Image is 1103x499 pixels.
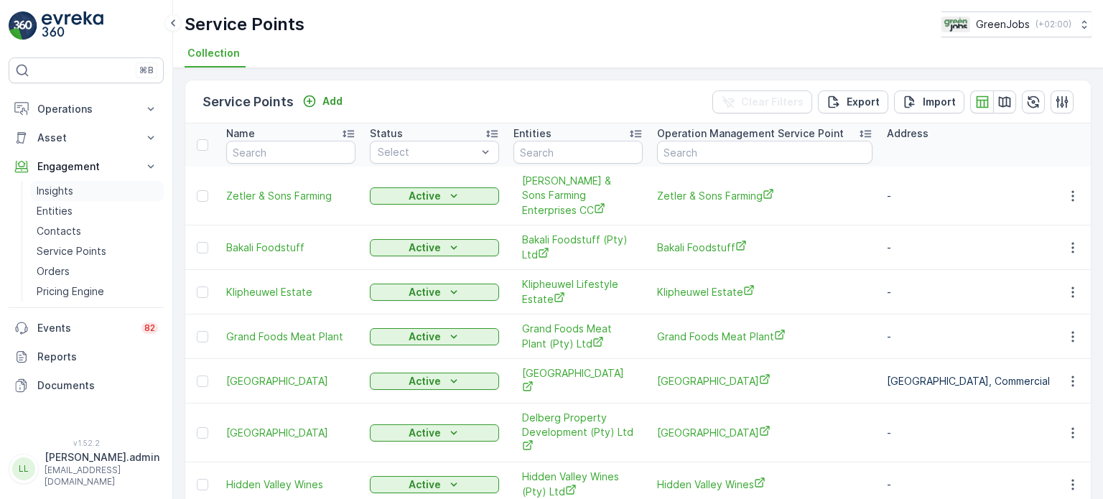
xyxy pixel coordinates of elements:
a: Grand Foods Meat Plant (Pty) Ltd [522,322,634,351]
a: Grand Foods Meat Plant [657,329,872,344]
a: Klipheuwel Estate [657,284,872,299]
div: Toggle Row Selected [197,190,208,202]
div: Toggle Row Selected [197,479,208,490]
p: [EMAIL_ADDRESS][DOMAIN_NAME] [45,465,159,488]
a: Zetler & Sons Farming [657,188,872,203]
a: Klipheuwel Lifestyle Estate [522,277,634,307]
p: Events [37,321,133,335]
button: GreenJobs(+02:00) [941,11,1092,37]
a: Orders [31,261,164,281]
p: Active [409,189,441,203]
p: Address [887,126,929,141]
p: Insights [37,184,73,198]
div: Toggle Row Selected [197,242,208,253]
div: Toggle Row Selected [197,376,208,387]
p: Select [378,145,477,159]
button: Active [370,328,499,345]
p: Service Points [185,13,304,36]
p: Service Points [37,244,106,258]
a: Hidden Valley Wines [226,477,355,492]
p: Entities [513,126,551,141]
a: Grand Foods Meat Plant [226,330,355,344]
a: Delberg Property Development (Pty) Ltd [522,411,634,454]
div: LL [12,457,35,480]
p: Asset [37,131,135,145]
button: Import [894,90,964,113]
p: Active [409,477,441,492]
p: Operations [37,102,135,116]
a: Zetler & Sons Farming [226,189,355,203]
p: Service Points [203,92,294,112]
input: Search [513,141,643,164]
button: Active [370,187,499,205]
a: Bakali Foodstuff (Pty) Ltd [522,233,634,262]
span: [PERSON_NAME] & Sons Farming Enterprises CC [522,174,634,218]
img: Green_Jobs_Logo.png [941,17,970,32]
a: Ellis Park [522,366,634,396]
button: Active [370,476,499,493]
div: Toggle Row Selected [197,427,208,439]
p: Export [847,95,880,109]
p: [PERSON_NAME].admin [45,450,159,465]
div: Toggle Row Selected [197,286,208,298]
a: Documents [9,371,164,400]
a: Queens Gardens [657,425,872,440]
p: GreenJobs [976,17,1030,32]
p: ⌘B [139,65,154,76]
button: Active [370,373,499,390]
span: [GEOGRAPHIC_DATA] [657,373,872,388]
a: Hidden Valley Wines (Pty) Ltd [522,470,634,499]
p: Pricing Engine [37,284,104,299]
a: Contacts [31,221,164,241]
span: [GEOGRAPHIC_DATA] [226,374,355,388]
a: Pricing Engine [31,281,164,302]
a: Reports [9,342,164,371]
button: Add [297,93,348,110]
span: [GEOGRAPHIC_DATA] [226,426,355,440]
button: Engagement [9,152,164,181]
p: 82 [144,322,155,334]
button: LL[PERSON_NAME].admin[EMAIL_ADDRESS][DOMAIN_NAME] [9,450,164,488]
p: Active [409,330,441,344]
a: Hidden Valley Wines [657,477,872,492]
p: Clear Filters [741,95,804,109]
p: Active [409,285,441,299]
p: Active [409,241,441,255]
button: Active [370,239,499,256]
p: ( +02:00 ) [1035,19,1071,30]
p: Import [923,95,956,109]
a: Queens Gardens [226,426,355,440]
button: Operations [9,95,164,123]
p: Add [322,94,343,108]
p: Contacts [37,224,81,238]
a: Bakali Foodstuff [226,241,355,255]
button: Clear Filters [712,90,812,113]
div: Toggle Row Selected [197,331,208,342]
p: Engagement [37,159,135,174]
img: logo_light-DOdMpM7g.png [42,11,103,40]
p: Documents [37,378,158,393]
button: Active [370,424,499,442]
p: Reports [37,350,158,364]
span: [GEOGRAPHIC_DATA] [657,425,872,440]
a: Ellis Park [657,373,872,388]
a: Service Points [31,241,164,261]
p: Name [226,126,255,141]
a: Ellis Park [226,374,355,388]
a: Klipheuwel Estate [226,285,355,299]
a: Bakali Foodstuff [657,240,872,255]
a: Entities [31,201,164,221]
a: S. Zetler & Sons Farming Enterprises CC [522,174,634,218]
p: Orders [37,264,70,279]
